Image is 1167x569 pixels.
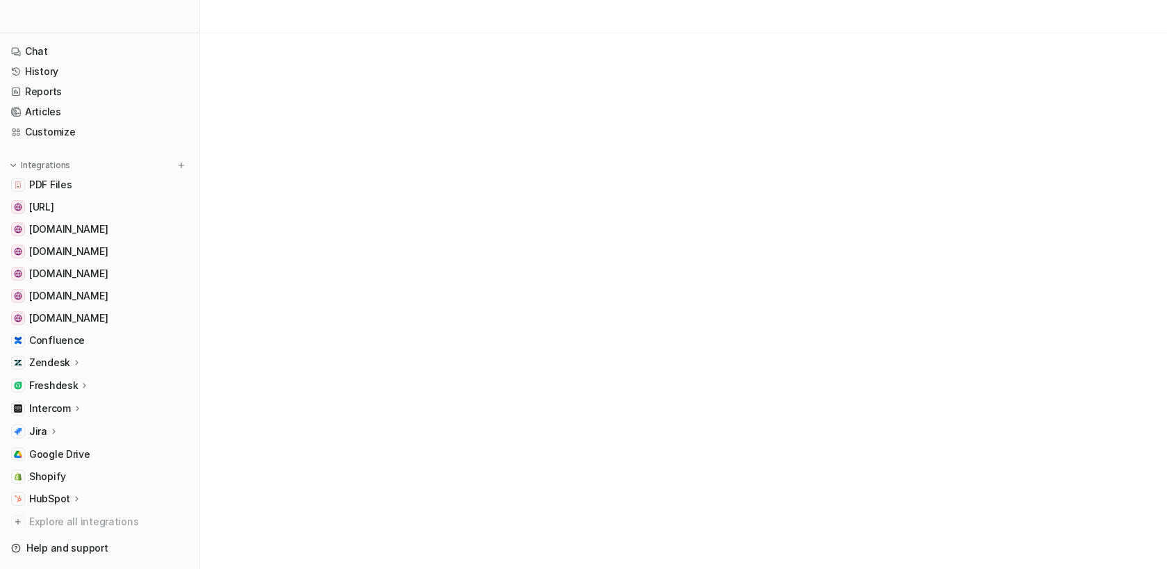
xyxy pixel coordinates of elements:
[6,331,194,350] a: ConfluenceConfluence
[6,82,194,101] a: Reports
[14,292,22,300] img: careers-nri3pl.com
[29,379,78,393] p: Freshdesk
[14,336,22,345] img: Confluence
[14,314,22,322] img: www.cardekho.com
[6,242,194,261] a: support.bikesonline.com.au[DOMAIN_NAME]
[6,220,194,239] a: support.coursiv.io[DOMAIN_NAME]
[29,424,47,438] p: Jira
[14,381,22,390] img: Freshdesk
[14,472,22,481] img: Shopify
[29,289,108,303] span: [DOMAIN_NAME]
[14,203,22,211] img: www.eesel.ai
[29,470,66,484] span: Shopify
[29,333,85,347] span: Confluence
[29,402,71,415] p: Intercom
[6,467,194,486] a: ShopifyShopify
[14,450,22,459] img: Google Drive
[6,122,194,142] a: Customize
[21,160,70,171] p: Integrations
[6,538,194,558] a: Help and support
[29,492,70,506] p: HubSpot
[29,267,108,281] span: [DOMAIN_NAME]
[14,427,22,436] img: Jira
[176,160,186,170] img: menu_add.svg
[14,358,22,367] img: Zendesk
[14,247,22,256] img: support.bikesonline.com.au
[8,160,18,170] img: expand menu
[29,447,90,461] span: Google Drive
[6,197,194,217] a: www.eesel.ai[URL]
[29,356,70,370] p: Zendesk
[11,515,25,529] img: explore all integrations
[29,511,188,533] span: Explore all integrations
[6,62,194,81] a: History
[6,102,194,122] a: Articles
[29,178,72,192] span: PDF Files
[29,311,108,325] span: [DOMAIN_NAME]
[29,245,108,258] span: [DOMAIN_NAME]
[6,42,194,61] a: Chat
[14,225,22,233] img: support.coursiv.io
[14,495,22,503] img: HubSpot
[6,512,194,531] a: Explore all integrations
[6,264,194,283] a: nri3pl.com[DOMAIN_NAME]
[6,308,194,328] a: www.cardekho.com[DOMAIN_NAME]
[6,175,194,195] a: PDF FilesPDF Files
[29,222,108,236] span: [DOMAIN_NAME]
[6,158,74,172] button: Integrations
[6,286,194,306] a: careers-nri3pl.com[DOMAIN_NAME]
[29,200,54,214] span: [URL]
[6,445,194,464] a: Google DriveGoogle Drive
[14,404,22,413] img: Intercom
[14,181,22,189] img: PDF Files
[14,270,22,278] img: nri3pl.com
